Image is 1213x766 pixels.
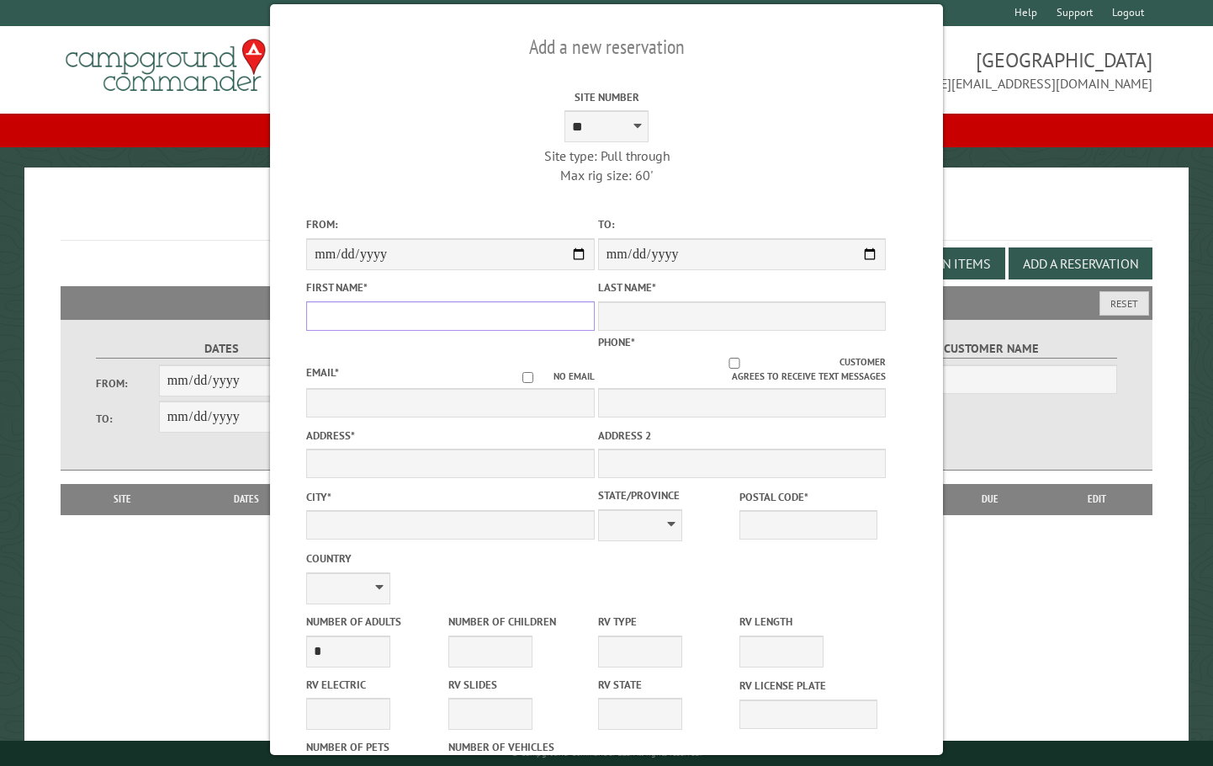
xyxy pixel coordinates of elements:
button: Reset [1099,291,1149,316]
label: State/Province [598,487,736,503]
label: RV Type [598,614,736,630]
label: RV Slides [448,677,586,693]
label: RV Length [739,614,877,630]
label: City [306,489,594,505]
h1: Reservations [61,194,1152,241]
label: Number of Adults [306,614,444,630]
label: To: [598,216,886,232]
label: From: [96,375,159,391]
img: Campground Commander [61,33,271,98]
label: Dates [96,339,347,359]
label: Customer agrees to receive text messages [598,355,886,384]
div: Max rig size: 60' [463,166,750,184]
h2: Filters [61,286,1152,318]
label: RV Electric [306,677,444,693]
label: To: [96,411,159,427]
label: Site Number [463,89,750,105]
label: Number of Children [448,614,586,630]
input: No email [502,372,554,383]
label: No email [502,370,595,384]
div: Site type: Pull through [463,146,750,165]
label: Postal Code [739,489,877,505]
label: Email [306,365,339,380]
label: Address 2 [598,428,886,444]
th: Dates [176,484,316,514]
label: RV State [598,677,736,693]
button: Add a Reservation [1009,247,1152,279]
h2: Add a new reservation [306,31,907,63]
label: Number of Pets [306,739,444,755]
small: © Campground Commander LLC. All rights reserved. [511,747,702,758]
th: Edit [1041,484,1152,514]
label: From: [306,216,594,232]
input: Customer agrees to receive text messages [629,358,840,369]
label: Number of Vehicles [448,739,586,755]
label: Phone [598,335,635,349]
label: Address [306,428,594,444]
label: Last Name [598,279,886,295]
label: Customer Name [866,339,1117,359]
th: Due [938,484,1041,514]
label: RV License Plate [739,678,877,694]
label: First Name [306,279,594,295]
th: Site [69,484,176,514]
label: Country [306,551,594,567]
